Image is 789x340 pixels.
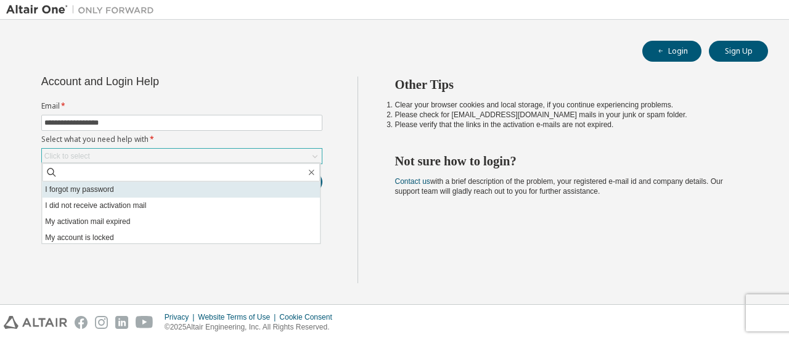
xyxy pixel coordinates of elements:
[75,316,88,329] img: facebook.svg
[395,110,746,120] li: Please check for [EMAIL_ADDRESS][DOMAIN_NAME] mails in your junk or spam folder.
[279,312,339,322] div: Cookie Consent
[395,177,723,196] span: with a brief description of the problem, your registered e-mail id and company details. Our suppo...
[395,153,746,169] h2: Not sure how to login?
[95,316,108,329] img: instagram.svg
[709,41,768,62] button: Sign Up
[395,120,746,130] li: Please verify that the links in the activation e-mails are not expired.
[395,77,746,93] h2: Other Tips
[44,151,90,161] div: Click to select
[42,149,322,164] div: Click to select
[165,322,340,333] p: © 2025 Altair Engineering, Inc. All Rights Reserved.
[395,100,746,110] li: Clear your browser cookies and local storage, if you continue experiencing problems.
[136,316,153,329] img: youtube.svg
[42,181,320,197] li: I forgot my password
[198,312,279,322] div: Website Terms of Use
[41,77,266,86] div: Account and Login Help
[395,177,430,186] a: Contact us
[115,316,128,329] img: linkedin.svg
[165,312,198,322] div: Privacy
[4,316,67,329] img: altair_logo.svg
[6,4,160,16] img: Altair One
[642,41,701,62] button: Login
[41,101,322,111] label: Email
[41,135,322,144] label: Select what you need help with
